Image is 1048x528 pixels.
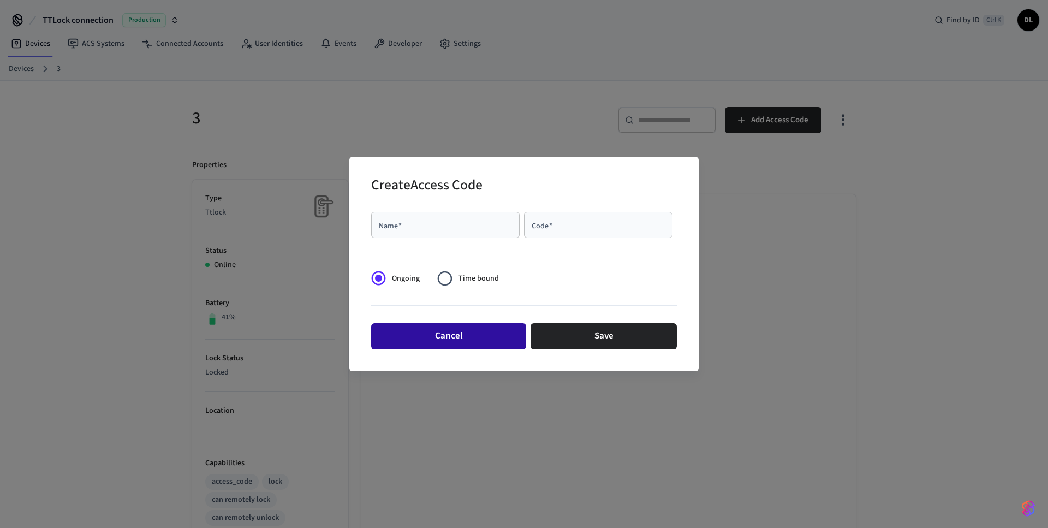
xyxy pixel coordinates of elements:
button: Cancel [371,323,526,349]
button: Save [531,323,677,349]
img: SeamLogoGradient.69752ec5.svg [1022,500,1035,517]
span: Time bound [458,273,499,284]
span: Ongoing [392,273,420,284]
h2: Create Access Code [371,170,483,203]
